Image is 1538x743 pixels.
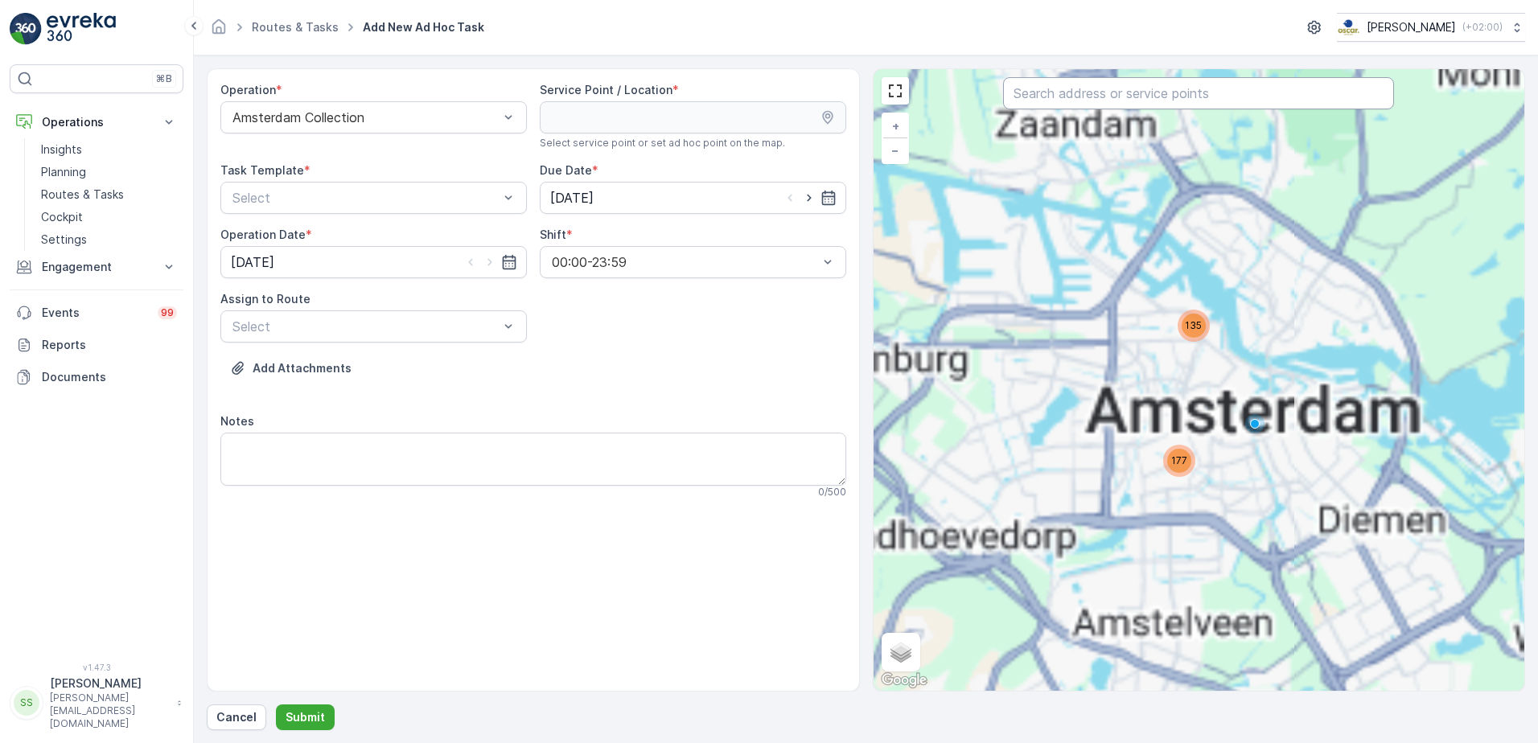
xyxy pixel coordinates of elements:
div: SS [14,690,39,716]
span: Add New Ad Hoc Task [360,19,487,35]
span: − [891,143,899,157]
p: Planning [41,164,86,180]
a: Insights [35,138,183,161]
img: basis-logo_rgb2x.png [1337,18,1360,36]
button: SS[PERSON_NAME][PERSON_NAME][EMAIL_ADDRESS][DOMAIN_NAME] [10,675,183,730]
p: [PERSON_NAME][EMAIL_ADDRESS][DOMAIN_NAME] [50,692,169,730]
span: 177 [1171,454,1187,466]
a: Routes & Tasks [35,183,183,206]
a: Reports [10,329,183,361]
input: dd/mm/yyyy [540,182,846,214]
label: Task Template [220,163,304,177]
p: ( +02:00 ) [1462,21,1503,34]
a: Settings [35,228,183,251]
a: Events99 [10,297,183,329]
p: Settings [41,232,87,248]
p: ⌘B [156,72,172,85]
button: Engagement [10,251,183,283]
p: Insights [41,142,82,158]
a: Cockpit [35,206,183,228]
a: Zoom In [883,114,907,138]
button: Upload File [220,355,361,381]
a: Layers [883,634,919,670]
p: Submit [286,709,325,725]
button: Operations [10,106,183,138]
button: Submit [276,704,335,730]
label: Due Date [540,163,592,177]
a: Open this area in Google Maps (opens a new window) [878,670,931,691]
label: Notes [220,414,254,428]
div: 135 [1178,310,1210,342]
a: Routes & Tasks [252,20,339,34]
label: Assign to Route [220,292,310,306]
p: Operations [42,114,151,130]
p: Select [232,317,499,336]
p: Cancel [216,709,257,725]
span: 135 [1185,319,1202,331]
p: Add Attachments [253,360,352,376]
a: Homepage [210,24,228,38]
label: Shift [540,228,566,241]
p: Routes & Tasks [41,187,124,203]
p: 0 / 500 [818,486,846,499]
input: dd/mm/yyyy [220,246,527,278]
label: Service Point / Location [540,83,672,96]
img: Google [878,670,931,691]
input: Search address or service points [1003,77,1394,109]
p: Cockpit [41,209,83,225]
label: Operation Date [220,228,306,241]
label: Operation [220,83,276,96]
p: Reports [42,337,177,353]
a: Zoom Out [883,138,907,162]
button: [PERSON_NAME](+02:00) [1337,13,1525,42]
p: 99 [161,306,174,319]
p: [PERSON_NAME] [50,675,169,692]
a: Planning [35,161,183,183]
p: Select [232,188,499,207]
p: [PERSON_NAME] [1367,19,1456,35]
div: 177 [1163,445,1195,477]
p: Events [42,305,148,321]
p: Documents [42,369,177,385]
img: logo [10,13,42,45]
a: View Fullscreen [883,79,907,103]
img: logo_light-DOdMpM7g.png [47,13,116,45]
a: Documents [10,361,183,393]
button: Cancel [207,704,266,730]
span: + [892,119,899,133]
span: v 1.47.3 [10,663,183,672]
p: Engagement [42,259,151,275]
span: Select service point or set ad hoc point on the map. [540,137,785,150]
